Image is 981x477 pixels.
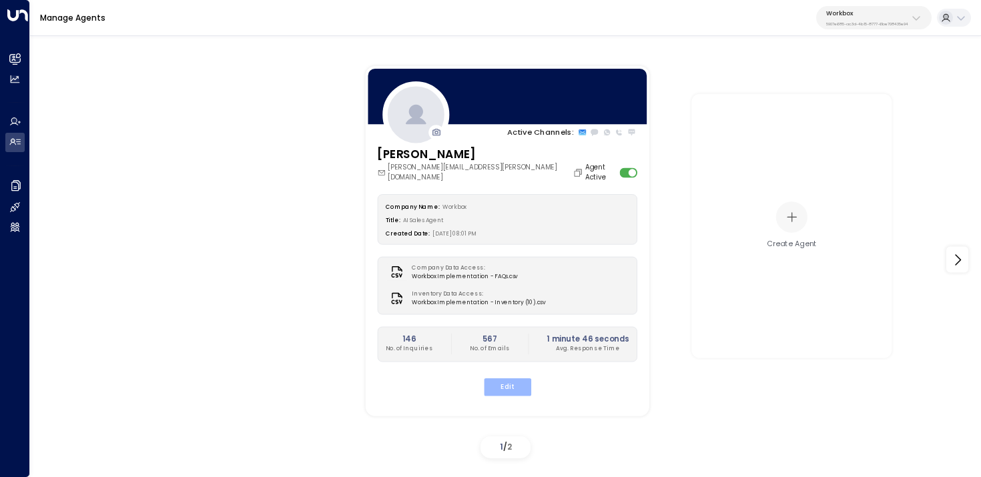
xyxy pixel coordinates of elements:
div: [PERSON_NAME][EMAIL_ADDRESS][PERSON_NAME][DOMAIN_NAME] [377,163,585,183]
h2: 146 [385,334,432,345]
p: Avg. Response Time [547,345,629,354]
h3: [PERSON_NAME] [377,145,585,163]
button: Workbox5907e685-ac3d-4b15-8777-6be708435e94 [816,6,932,29]
button: Edit [483,378,531,396]
p: Active Channels: [507,127,573,138]
a: Manage Agents [40,12,105,23]
button: Copy [573,167,585,177]
div: / [480,436,531,458]
span: 2 [507,441,512,452]
h2: 567 [470,334,510,345]
label: Created Date: [385,229,429,237]
span: [DATE] 08:01 PM [432,229,476,237]
p: No. of Emails [470,345,510,354]
p: 5907e685-ac3d-4b15-8777-6be708435e94 [826,21,908,27]
div: Create Agent [767,239,817,250]
span: AI Sales Agent [402,216,443,223]
h2: 1 minute 46 seconds [547,334,629,345]
span: Workbox [442,203,466,210]
span: Workbox Implementation - Inventory (10).csv [412,299,545,308]
label: Company Name: [385,203,439,210]
label: Agent Active [585,163,615,183]
label: Company Data Access: [412,264,513,272]
p: No. of Inquiries [385,345,432,354]
span: 1 [500,441,503,452]
label: Inventory Data Access: [412,290,541,299]
p: Workbox [826,9,908,17]
span: Workbox Implementation - FAQs.csv [412,272,518,281]
label: Title: [385,216,400,223]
